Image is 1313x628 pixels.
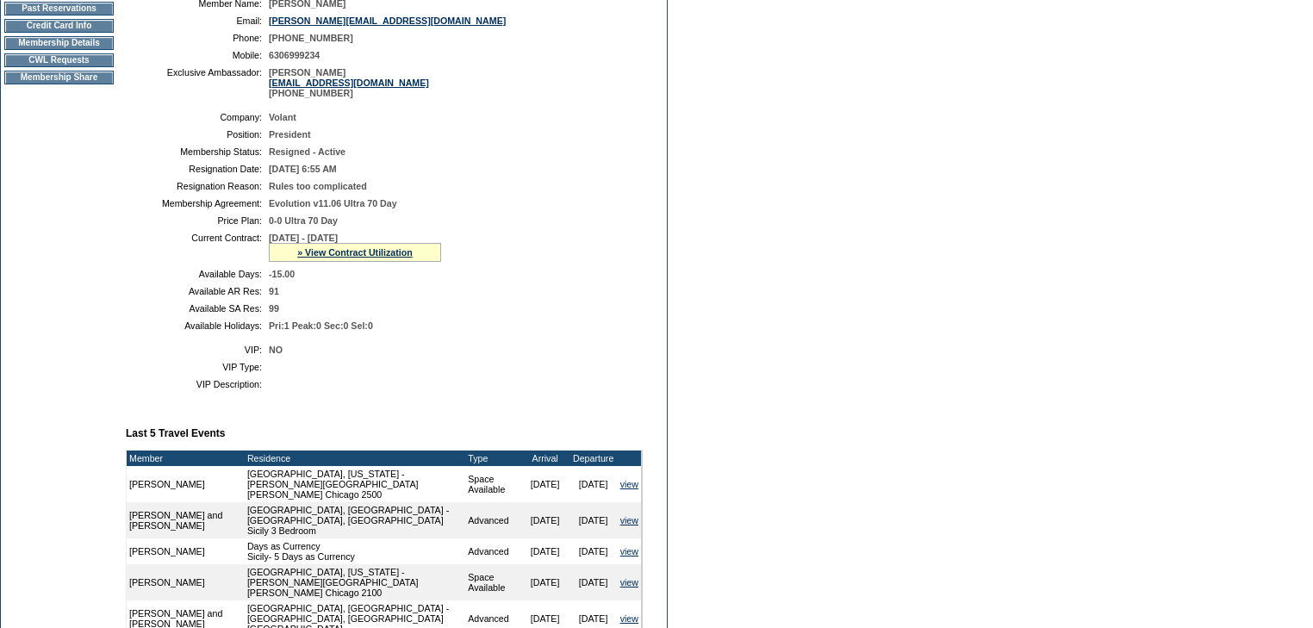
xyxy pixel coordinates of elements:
td: Days as Currency Sicily- 5 Days as Currency [245,538,465,564]
td: [GEOGRAPHIC_DATA], [US_STATE] - [PERSON_NAME][GEOGRAPHIC_DATA] [PERSON_NAME] Chicago 2100 [245,564,465,600]
a: » View Contract Utilization [297,247,413,258]
td: Past Reservations [4,2,114,16]
span: [PERSON_NAME] [PHONE_NUMBER] [269,67,429,98]
span: NO [269,345,283,355]
span: [PHONE_NUMBER] [269,33,353,43]
td: VIP: [133,345,262,355]
td: Membership Status: [133,146,262,157]
td: [DATE] [569,502,618,538]
td: Available Holidays: [133,320,262,331]
a: view [620,546,638,556]
span: Evolution v11.06 Ultra 70 Day [269,198,397,208]
td: [DATE] [521,466,569,502]
td: CWL Requests [4,53,114,67]
span: Pri:1 Peak:0 Sec:0 Sel:0 [269,320,373,331]
a: view [620,479,638,489]
td: [DATE] [569,564,618,600]
a: view [620,515,638,525]
td: Company: [133,112,262,122]
span: President [269,129,311,140]
a: [PERSON_NAME][EMAIL_ADDRESS][DOMAIN_NAME] [269,16,506,26]
td: Credit Card Info [4,19,114,33]
td: Exclusive Ambassador: [133,67,262,98]
td: Resignation Date: [133,164,262,174]
td: [GEOGRAPHIC_DATA], [GEOGRAPHIC_DATA] - [GEOGRAPHIC_DATA], [GEOGRAPHIC_DATA] Sicily 3 Bedroom [245,502,465,538]
td: Space Available [465,564,520,600]
b: Last 5 Travel Events [126,427,225,439]
td: Advanced [465,502,520,538]
td: [DATE] [521,502,569,538]
td: [DATE] [521,564,569,600]
td: Price Plan: [133,215,262,226]
td: Available SA Res: [133,303,262,314]
td: Mobile: [133,50,262,60]
td: Membership Details [4,36,114,50]
span: [DATE] 6:55 AM [269,164,337,174]
td: Type [465,451,520,466]
span: -15.00 [269,269,295,279]
td: VIP Description: [133,379,262,389]
td: Phone: [133,33,262,43]
span: 91 [269,286,279,296]
a: view [620,577,638,588]
td: Resignation Reason: [133,181,262,191]
td: Email: [133,16,262,26]
td: Membership Agreement: [133,198,262,208]
a: view [620,613,638,624]
td: [PERSON_NAME] [127,564,245,600]
td: Residence [245,451,465,466]
td: Available Days: [133,269,262,279]
td: Position: [133,129,262,140]
td: [PERSON_NAME] [127,538,245,564]
td: Arrival [521,451,569,466]
span: Resigned - Active [269,146,345,157]
span: Volant [269,112,296,122]
td: [GEOGRAPHIC_DATA], [US_STATE] - [PERSON_NAME][GEOGRAPHIC_DATA] [PERSON_NAME] Chicago 2500 [245,466,465,502]
td: Space Available [465,466,520,502]
span: [DATE] - [DATE] [269,233,338,243]
span: 6306999234 [269,50,320,60]
a: [EMAIL_ADDRESS][DOMAIN_NAME] [269,78,429,88]
td: Membership Share [4,71,114,84]
td: Departure [569,451,618,466]
td: Current Contract: [133,233,262,262]
td: Advanced [465,538,520,564]
span: 99 [269,303,279,314]
span: 0-0 Ultra 70 Day [269,215,338,226]
td: [PERSON_NAME] [127,466,245,502]
td: VIP Type: [133,362,262,372]
td: [PERSON_NAME] and [PERSON_NAME] [127,502,245,538]
td: Available AR Res: [133,286,262,296]
td: [DATE] [521,538,569,564]
td: Member [127,451,245,466]
td: [DATE] [569,538,618,564]
span: Rules too complicated [269,181,367,191]
td: [DATE] [569,466,618,502]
